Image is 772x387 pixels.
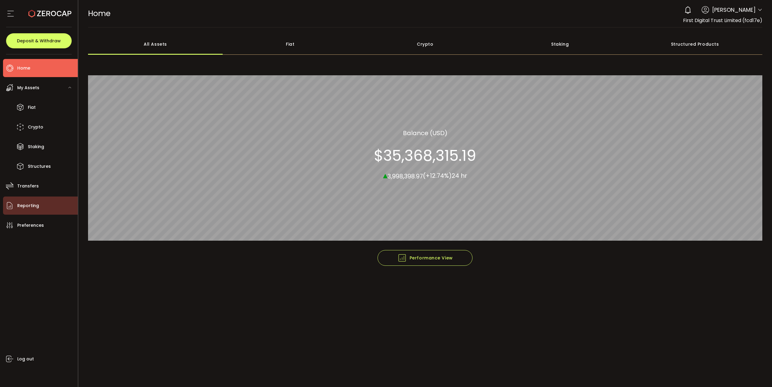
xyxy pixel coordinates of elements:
span: Structures [28,162,51,171]
iframe: Chat Widget [742,358,772,387]
span: Log out [17,355,34,363]
button: Deposit & Withdraw [6,33,72,48]
div: All Assets [88,34,223,55]
button: Performance View [378,250,473,266]
span: First Digital Trust Limited (fcd17e) [683,17,762,24]
section: $35,368,315.19 [374,146,476,164]
span: ▴ [383,168,388,181]
span: 24 hr [452,171,467,180]
span: Preferences [17,221,44,230]
span: My Assets [17,83,39,92]
div: Staking [492,34,627,55]
span: Transfers [17,182,39,190]
span: Performance View [397,253,453,262]
span: 3,998,398.97 [388,172,423,180]
span: Deposit & Withdraw [17,39,61,43]
section: Balance (USD) [403,128,447,137]
span: Fiat [28,103,36,112]
div: Fiat [223,34,358,55]
span: Home [17,64,30,73]
div: Crypto [358,34,492,55]
span: (+12.74%) [423,171,452,180]
span: [PERSON_NAME] [712,6,756,14]
span: Home [88,8,110,19]
div: Structured Products [627,34,762,55]
span: Staking [28,142,44,151]
span: Reporting [17,201,39,210]
span: Crypto [28,123,43,132]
